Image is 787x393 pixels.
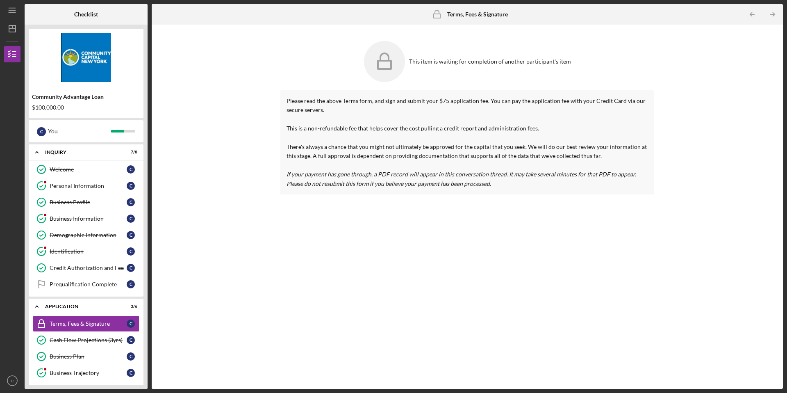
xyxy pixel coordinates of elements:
div: C [127,352,135,361]
div: Prequalification Complete [50,281,127,288]
a: Prequalification Complete C [33,276,139,292]
a: Demographic Information C [33,227,139,243]
div: Welcome [50,166,127,173]
a: Personal Information C [33,178,139,194]
p: Please read the above Terms form, and sign and submit your $75 application fee. You can pay the a... [287,96,648,188]
div: You [48,124,111,138]
div: C [127,369,135,377]
b: Terms, Fees & Signature [447,11,508,18]
div: C [127,336,135,344]
div: Identification [50,248,127,255]
a: Business Profile C [33,194,139,210]
div: Cash Flow Projections (3yrs) [50,337,127,343]
em: If your payment has gone through, a PDF record will appear in this conversation thread. It may ta... [287,171,636,187]
div: C [127,247,135,256]
div: C [127,320,135,328]
img: Product logo [29,33,143,82]
div: Business Plan [50,353,127,360]
div: C [127,182,135,190]
div: C [127,215,135,223]
div: Personal Information [50,183,127,189]
div: C [127,264,135,272]
div: Inquiry [45,150,117,155]
a: Cash Flow Projections (3yrs) C [33,332,139,348]
div: Business Trajectory [50,370,127,376]
div: Terms, Fees & Signature [50,320,127,327]
a: Identification C [33,243,139,260]
text: C [11,379,14,383]
div: C [37,127,46,136]
button: C [4,372,20,389]
a: Business Information C [33,210,139,227]
div: 7 / 8 [123,150,137,155]
div: C [127,198,135,206]
div: Application [45,304,117,309]
div: Business Information [50,215,127,222]
div: C [127,165,135,174]
div: $100,000.00 [32,104,140,111]
div: Credit Authorization and Fee [50,265,127,271]
div: Demographic Information [50,232,127,238]
div: C [127,280,135,288]
div: Community Advantage Loan [32,94,140,100]
a: Credit Authorization and Fee C [33,260,139,276]
div: This item is waiting for completion of another participant's item [409,58,571,65]
a: Welcome C [33,161,139,178]
div: C [127,231,135,239]
a: Business Plan C [33,348,139,365]
div: 3 / 6 [123,304,137,309]
b: Checklist [74,11,98,18]
a: Business Trajectory C [33,365,139,381]
a: Terms, Fees & Signature C [33,315,139,332]
div: Business Profile [50,199,127,206]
